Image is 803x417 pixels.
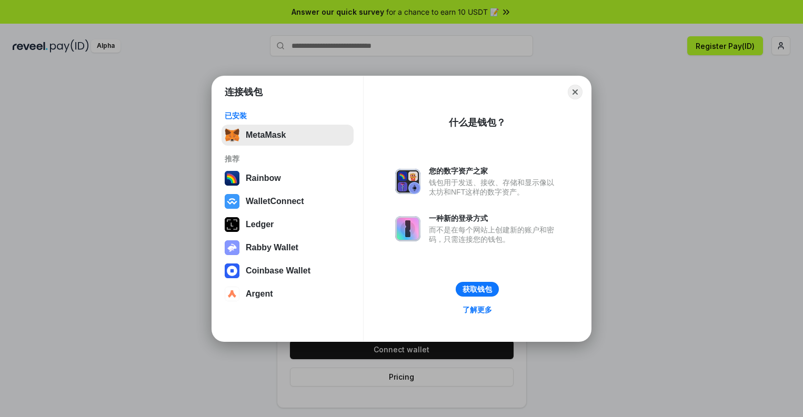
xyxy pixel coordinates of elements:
img: svg+xml,%3Csvg%20width%3D%2228%22%20height%3D%2228%22%20viewBox%3D%220%200%2028%2028%22%20fill%3D... [225,287,239,301]
img: svg+xml,%3Csvg%20fill%3D%22none%22%20height%3D%2233%22%20viewBox%3D%220%200%2035%2033%22%20width%... [225,128,239,143]
div: 什么是钱包？ [449,116,506,129]
img: svg+xml,%3Csvg%20xmlns%3D%22http%3A%2F%2Fwww.w3.org%2F2000%2Fsvg%22%20fill%3D%22none%22%20viewBox... [225,240,239,255]
button: Rabby Wallet [222,237,354,258]
img: svg+xml,%3Csvg%20width%3D%2228%22%20height%3D%2228%22%20viewBox%3D%220%200%2028%2028%22%20fill%3D... [225,263,239,278]
a: 了解更多 [456,303,498,317]
div: 推荐 [225,154,350,164]
img: svg+xml,%3Csvg%20width%3D%22120%22%20height%3D%22120%22%20viewBox%3D%220%200%20120%20120%22%20fil... [225,171,239,186]
button: Close [568,85,583,99]
div: Argent [246,289,273,299]
h1: 连接钱包 [225,86,263,98]
img: svg+xml,%3Csvg%20width%3D%2228%22%20height%3D%2228%22%20viewBox%3D%220%200%2028%2028%22%20fill%3D... [225,194,239,209]
img: svg+xml,%3Csvg%20xmlns%3D%22http%3A%2F%2Fwww.w3.org%2F2000%2Fsvg%22%20fill%3D%22none%22%20viewBox... [395,169,420,194]
div: MetaMask [246,130,286,140]
div: 已安装 [225,111,350,120]
div: 了解更多 [463,305,492,314]
button: Rainbow [222,168,354,189]
img: svg+xml,%3Csvg%20xmlns%3D%22http%3A%2F%2Fwww.w3.org%2F2000%2Fsvg%22%20width%3D%2228%22%20height%3... [225,217,239,232]
button: MetaMask [222,125,354,146]
img: svg+xml,%3Csvg%20xmlns%3D%22http%3A%2F%2Fwww.w3.org%2F2000%2Fsvg%22%20fill%3D%22none%22%20viewBox... [395,216,420,241]
div: Rainbow [246,174,281,183]
div: 钱包用于发送、接收、存储和显示像以太坊和NFT这样的数字资产。 [429,178,559,197]
div: Rabby Wallet [246,243,298,252]
div: 获取钱包 [463,284,492,294]
div: Ledger [246,220,274,229]
div: WalletConnect [246,197,304,206]
button: 获取钱包 [456,282,499,297]
button: Ledger [222,214,354,235]
div: 而不是在每个网站上创建新的账户和密码，只需连接您的钱包。 [429,225,559,244]
div: 您的数字资产之家 [429,166,559,176]
button: Argent [222,283,354,304]
button: WalletConnect [222,191,354,212]
div: Coinbase Wallet [246,266,310,276]
button: Coinbase Wallet [222,260,354,281]
div: 一种新的登录方式 [429,213,559,223]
